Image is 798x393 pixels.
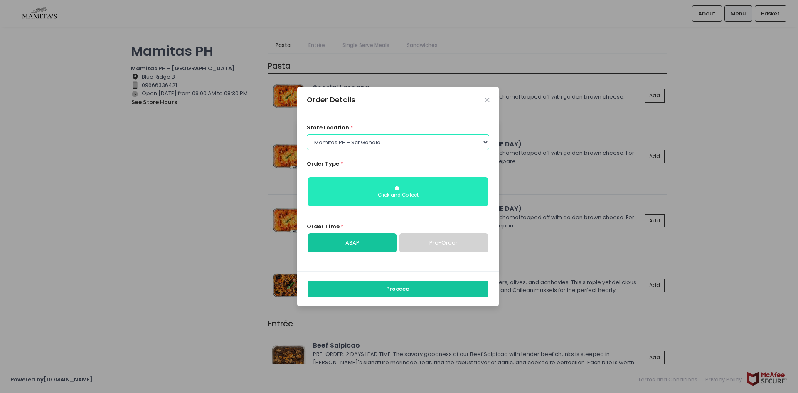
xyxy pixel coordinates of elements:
button: Close [485,98,489,102]
div: Click and Collect [314,192,482,199]
div: Order Details [307,94,355,105]
button: Proceed [308,281,488,297]
span: store location [307,124,349,131]
span: Order Time [307,222,340,230]
a: ASAP [308,233,397,252]
span: Order Type [307,160,339,168]
a: Pre-Order [399,233,488,252]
